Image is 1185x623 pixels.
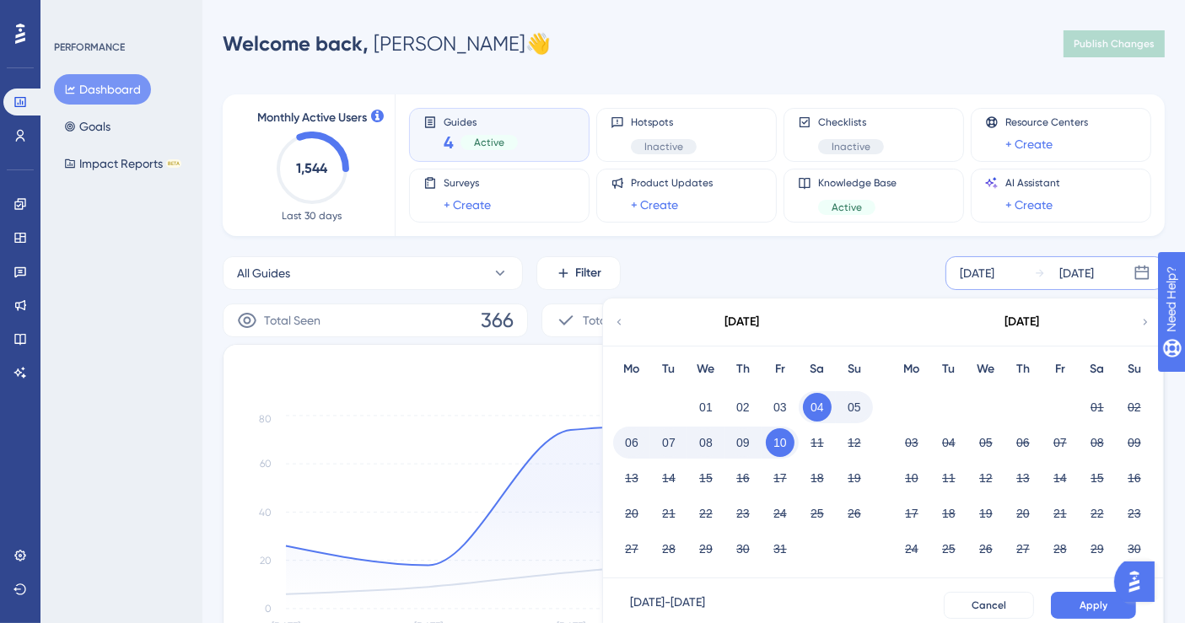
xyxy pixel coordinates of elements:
[237,263,290,283] span: All Guides
[1005,176,1060,190] span: AI Assistant
[630,592,705,619] div: [DATE] - [DATE]
[729,393,757,422] button: 02
[444,176,491,190] span: Surveys
[617,499,646,528] button: 20
[729,428,757,457] button: 09
[1083,464,1112,492] button: 15
[1005,359,1042,379] div: Th
[1083,428,1112,457] button: 08
[897,534,926,563] button: 24
[650,359,687,379] div: Tu
[265,603,272,615] tspan: 0
[166,159,181,168] div: BETA
[1120,534,1149,563] button: 30
[654,499,683,528] button: 21
[930,359,967,379] div: Tu
[1120,393,1149,422] button: 02
[840,499,869,528] button: 26
[631,115,697,129] span: Hotspots
[766,534,794,563] button: 31
[1120,464,1149,492] button: 16
[799,359,836,379] div: Sa
[762,359,799,379] div: Fr
[257,108,367,128] span: Monthly Active Users
[1114,556,1165,607] iframe: UserGuiding AI Assistant Launcher
[1083,534,1112,563] button: 29
[444,115,518,127] span: Guides
[644,140,683,153] span: Inactive
[1009,534,1037,563] button: 27
[840,464,869,492] button: 19
[818,115,884,129] span: Checklists
[617,428,646,457] button: 06
[1059,263,1094,283] div: [DATE]
[1083,499,1112,528] button: 22
[967,359,1005,379] div: We
[481,307,514,334] span: 366
[944,592,1034,619] button: Cancel
[1080,599,1107,612] span: Apply
[1120,499,1149,528] button: 23
[536,256,621,290] button: Filter
[803,393,832,422] button: 04
[617,534,646,563] button: 27
[832,140,870,153] span: Inactive
[654,464,683,492] button: 14
[729,499,757,528] button: 23
[40,4,105,24] span: Need Help?
[1074,37,1155,51] span: Publish Changes
[803,499,832,528] button: 25
[1009,428,1037,457] button: 06
[692,464,720,492] button: 15
[1009,499,1037,528] button: 20
[729,464,757,492] button: 16
[972,428,1000,457] button: 05
[1046,534,1075,563] button: 28
[935,534,963,563] button: 25
[687,359,724,379] div: We
[836,359,873,379] div: Su
[1079,359,1116,379] div: Sa
[654,428,683,457] button: 07
[818,176,897,190] span: Knowledge Base
[1064,30,1165,57] button: Publish Changes
[260,555,272,567] tspan: 20
[766,464,794,492] button: 17
[692,393,720,422] button: 01
[283,209,342,223] span: Last 30 days
[1009,464,1037,492] button: 13
[576,263,602,283] span: Filter
[935,499,963,528] button: 18
[631,195,678,215] a: + Create
[897,428,926,457] button: 03
[1005,195,1053,215] a: + Create
[474,136,504,149] span: Active
[766,393,794,422] button: 03
[972,534,1000,563] button: 26
[264,310,320,330] span: Total Seen
[1120,428,1149,457] button: 09
[1116,359,1153,379] div: Su
[1046,464,1075,492] button: 14
[893,359,930,379] div: Mo
[725,312,760,332] div: [DATE]
[54,74,151,105] button: Dashboard
[692,499,720,528] button: 22
[972,599,1006,612] span: Cancel
[54,148,191,179] button: Impact ReportsBETA
[223,256,523,290] button: All Guides
[1005,134,1053,154] a: + Create
[729,534,757,563] button: 30
[935,464,963,492] button: 11
[444,131,454,154] span: 4
[832,201,862,214] span: Active
[1005,115,1088,129] span: Resource Centers
[972,464,1000,492] button: 12
[1046,499,1075,528] button: 21
[803,428,832,457] button: 11
[960,263,994,283] div: [DATE]
[935,428,963,457] button: 04
[897,464,926,492] button: 10
[840,393,869,422] button: 05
